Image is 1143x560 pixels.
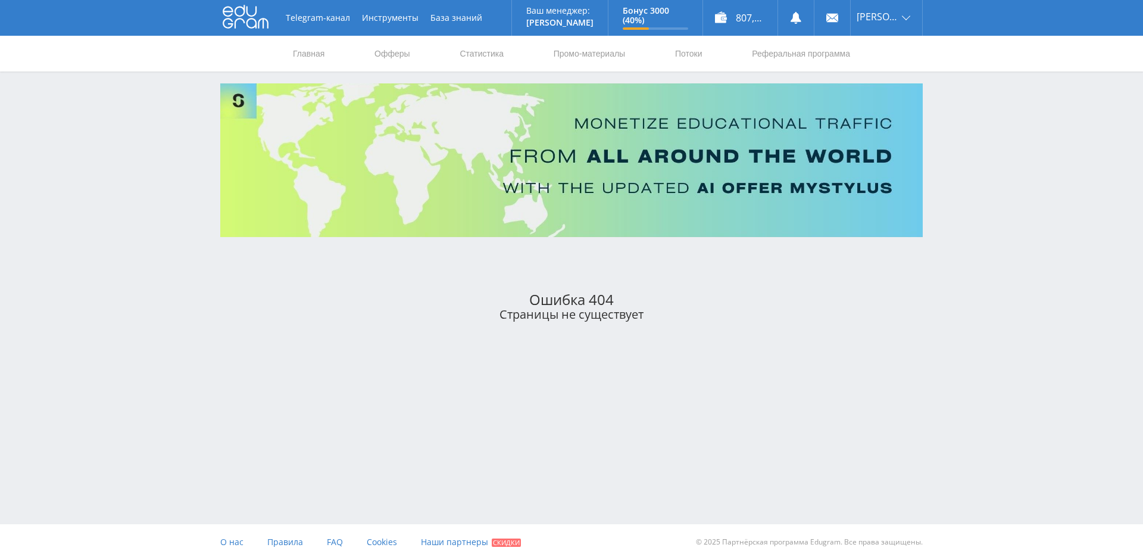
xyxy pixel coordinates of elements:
[327,524,343,560] a: FAQ
[367,524,397,560] a: Cookies
[421,524,521,560] a: Наши партнеры Скидки
[220,83,923,237] img: Banner
[220,524,243,560] a: О нас
[857,12,898,21] span: [PERSON_NAME]
[492,539,521,547] span: Скидки
[458,36,505,71] a: Статистика
[220,307,923,321] div: Страницы не существует
[220,291,923,308] div: Ошибка 404
[751,36,851,71] a: Реферальная программа
[526,6,594,15] p: Ваш менеджер:
[552,36,626,71] a: Промо-материалы
[367,536,397,547] span: Cookies
[577,524,923,560] div: © 2025 Партнёрская программа Edugram. Все права защищены.
[267,524,303,560] a: Правила
[220,536,243,547] span: О нас
[623,6,688,25] p: Бонус 3000 (40%)
[526,18,594,27] p: [PERSON_NAME]
[267,536,303,547] span: Правила
[292,36,326,71] a: Главная
[373,36,411,71] a: Офферы
[421,536,488,547] span: Наши партнеры
[327,536,343,547] span: FAQ
[674,36,704,71] a: Потоки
